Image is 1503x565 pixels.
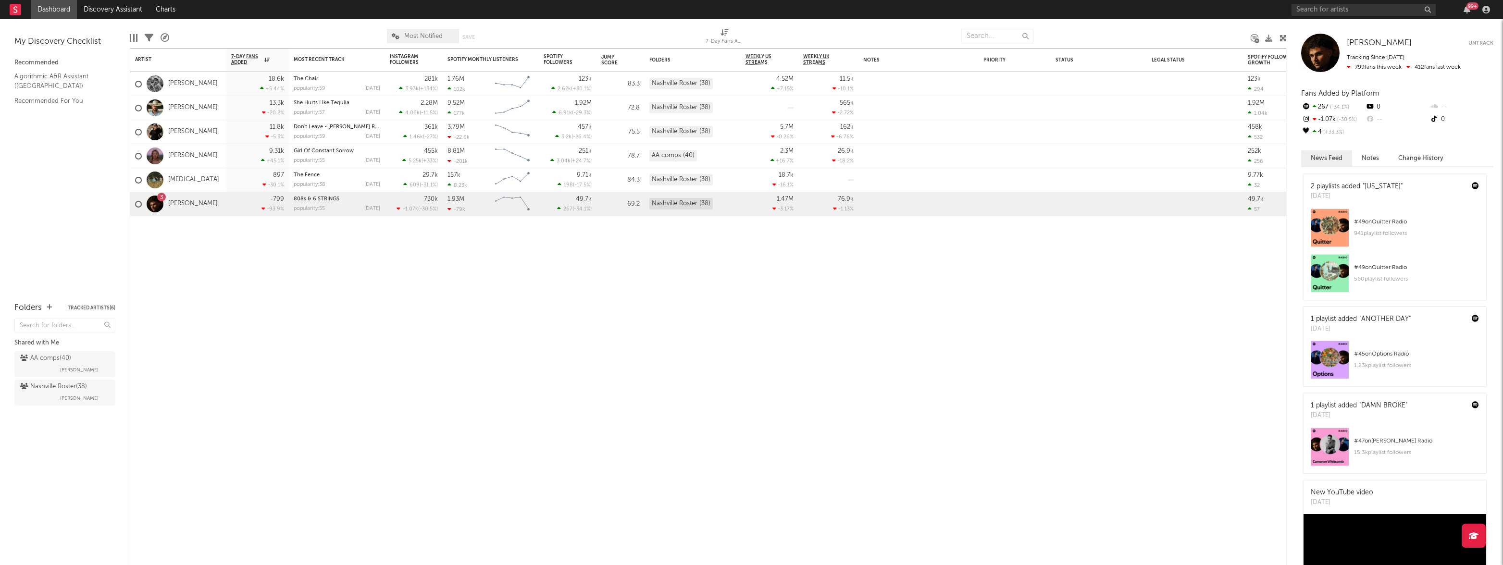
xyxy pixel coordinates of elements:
[364,206,380,211] div: [DATE]
[561,135,571,140] span: 3.2k
[161,24,169,52] div: A&R Pipeline
[771,86,794,92] div: +7.15 %
[14,36,115,48] div: My Discovery Checklist
[390,54,423,65] div: Instagram Followers
[294,134,325,139] div: popularity: 59
[601,150,640,162] div: 78.7
[1365,101,1429,113] div: 0
[1464,6,1470,13] button: 99+
[550,158,592,164] div: ( )
[838,196,854,202] div: 76.9k
[558,182,592,188] div: ( )
[403,134,438,140] div: ( )
[575,100,592,106] div: 1.92M
[1389,150,1453,166] button: Change History
[491,192,534,216] svg: Chart title
[1429,101,1493,113] div: --
[1347,64,1402,70] span: -799 fans this week
[422,172,438,178] div: 29.7k
[294,100,349,106] a: She Hurts Like Tequila
[294,76,380,82] div: The Chair
[60,364,99,376] span: [PERSON_NAME]
[1311,488,1373,498] div: New YouTube video
[462,35,475,40] button: Save
[270,124,284,130] div: 11.8k
[1248,182,1260,188] div: 32
[424,196,438,202] div: 730k
[1301,101,1365,113] div: 267
[803,54,839,65] span: Weekly UK Streams
[399,86,438,92] div: ( )
[649,174,713,185] div: Nashville Roster (38)
[1311,192,1403,201] div: [DATE]
[579,148,592,154] div: 251k
[135,57,207,62] div: Artist
[168,104,218,112] a: [PERSON_NAME]
[573,111,590,116] span: -29.3 %
[491,120,534,144] svg: Chart title
[1466,2,1478,10] div: 99 +
[1248,124,1262,130] div: 458k
[294,124,380,130] div: Don't Leave - Jolene Remix
[579,76,592,82] div: 123k
[269,148,284,154] div: 9.31k
[1354,273,1479,285] div: 560 playlist followers
[1468,38,1493,48] button: Untrack
[424,148,438,154] div: 455k
[1354,360,1479,371] div: 1.23k playlist followers
[14,302,42,314] div: Folders
[20,381,87,393] div: Nashville Roster ( 38 )
[168,80,218,88] a: [PERSON_NAME]
[262,110,284,116] div: -20.2 %
[447,57,520,62] div: Spotify Monthly Listeners
[262,182,284,188] div: -30.1 %
[231,54,262,65] span: 7-Day Fans Added
[1354,216,1479,228] div: # 49 on Quitter Radio
[1347,39,1412,47] span: [PERSON_NAME]
[706,36,744,48] div: 7-Day Fans Added (7-Day Fans Added)
[1354,447,1479,458] div: 15.3k playlist followers
[14,337,115,349] div: Shared with Me
[574,183,590,188] span: -17.5 %
[1248,110,1267,116] div: 1.04k
[405,86,419,92] span: 3.93k
[294,86,325,91] div: popularity: 59
[294,172,380,178] div: The Fence
[421,100,438,106] div: 2.28M
[14,319,115,332] input: Search for folders...
[14,351,115,377] a: AA comps(40)[PERSON_NAME]
[1352,150,1389,166] button: Notes
[447,158,468,164] div: -201k
[776,76,794,82] div: 4.52M
[168,176,219,184] a: [MEDICAL_DATA]
[601,78,640,90] div: 83.3
[1248,196,1264,202] div: 49.7k
[772,182,794,188] div: -16.1 %
[1322,130,1344,135] span: +33.3 %
[294,110,325,115] div: popularity: 57
[405,111,420,116] span: 4.06k
[1336,117,1357,123] span: -30.5 %
[1248,148,1261,154] div: 252k
[601,54,625,66] div: Jump Score
[832,158,854,164] div: -18.2 %
[447,134,470,140] div: -22.6k
[423,159,436,164] span: +33 %
[558,86,571,92] span: 2.62k
[1347,55,1404,61] span: Tracking Since: [DATE]
[1301,126,1365,138] div: 4
[270,196,284,202] div: -799
[1248,54,1320,66] div: Spotify Followers Daily Growth
[145,24,153,52] div: Filters
[261,158,284,164] div: +45.1 %
[269,76,284,82] div: 18.6k
[14,380,115,405] a: Nashville Roster(38)[PERSON_NAME]
[20,353,71,364] div: AA comps ( 40 )
[404,33,443,39] span: Most Notified
[577,172,592,178] div: 9.71k
[840,76,854,82] div: 11.5k
[447,110,465,116] div: 177k
[424,76,438,82] div: 281k
[833,206,854,212] div: -1.13 %
[551,86,592,92] div: ( )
